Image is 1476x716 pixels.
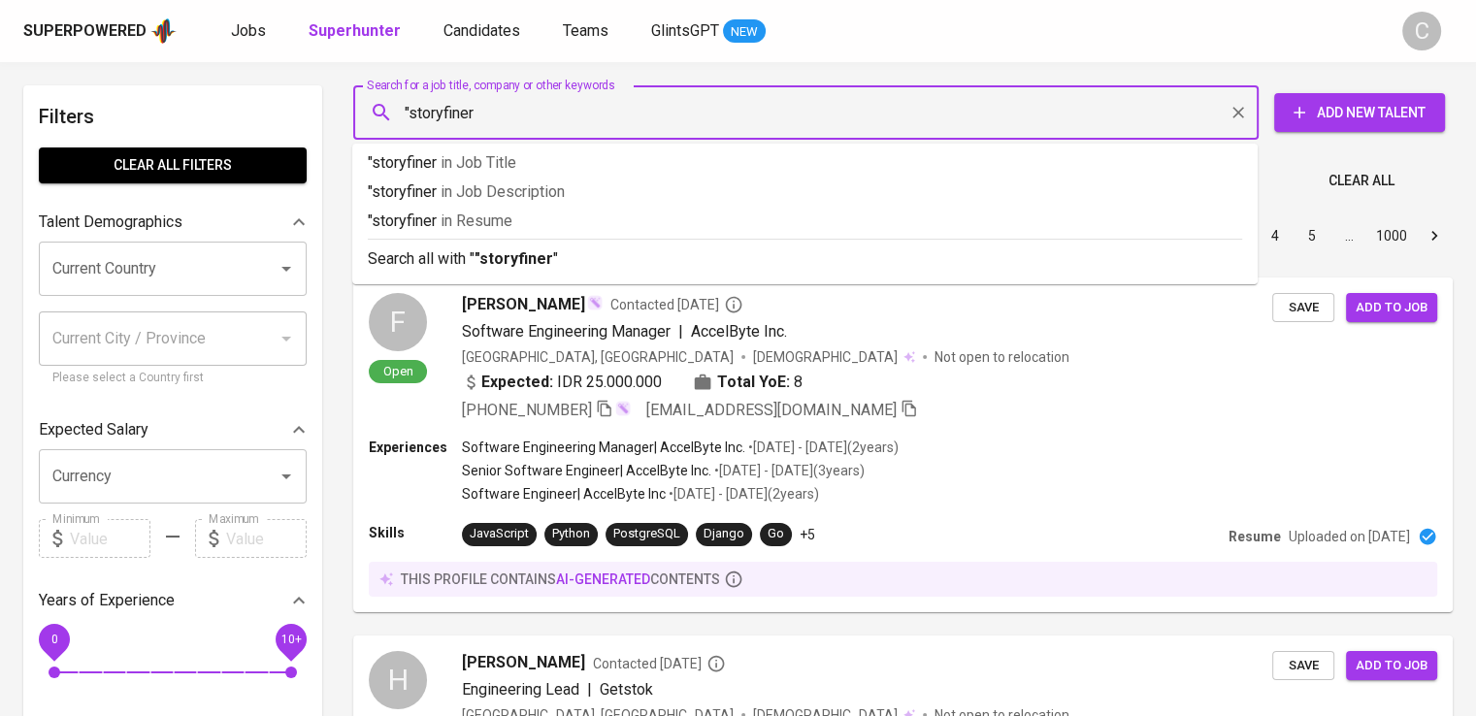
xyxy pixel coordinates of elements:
[369,438,462,457] p: Experiences
[593,654,726,673] span: Contacted [DATE]
[280,633,301,646] span: 10+
[556,571,650,587] span: AI-generated
[587,678,592,701] span: |
[39,581,307,620] div: Years of Experience
[470,525,529,543] div: JavaScript
[1419,220,1450,251] button: Go to next page
[23,16,177,46] a: Superpoweredapp logo
[231,19,270,44] a: Jobs
[1346,293,1437,323] button: Add to job
[1229,527,1281,546] p: Resume
[273,463,300,490] button: Open
[39,418,148,441] p: Expected Salary
[1402,12,1441,50] div: C
[52,369,293,388] p: Please select a Country first
[50,633,57,646] span: 0
[678,320,683,343] span: |
[1289,527,1410,546] p: Uploaded on [DATE]
[646,401,897,419] span: [EMAIL_ADDRESS][DOMAIN_NAME]
[935,347,1069,367] p: Not open to relocation
[369,523,462,542] p: Skills
[1260,220,1291,251] button: Go to page 4
[462,461,711,480] p: Senior Software Engineer | AccelByte Inc.
[39,589,175,612] p: Years of Experience
[1225,99,1252,126] button: Clear
[475,249,553,268] b: "storyfiner
[723,22,766,42] span: NEW
[1356,297,1427,319] span: Add to job
[768,525,784,543] div: Go
[610,295,743,314] span: Contacted [DATE]
[651,21,719,40] span: GlintsGPT
[462,438,745,457] p: Software Engineering Manager | AccelByte Inc.
[443,19,524,44] a: Candidates
[462,680,579,699] span: Engineering Lead
[615,401,631,416] img: magic_wand.svg
[23,20,147,43] div: Superpowered
[368,210,1242,233] p: "storyfiner
[651,19,766,44] a: GlintsGPT NEW
[226,519,307,558] input: Value
[704,525,744,543] div: Django
[54,153,291,178] span: Clear All filters
[563,21,608,40] span: Teams
[368,247,1242,271] p: Search all with " "
[794,371,803,394] span: 8
[587,295,603,310] img: magic_wand.svg
[1282,655,1325,677] span: Save
[39,410,307,449] div: Expected Salary
[552,525,590,543] div: Python
[39,147,307,183] button: Clear All filters
[376,363,421,379] span: Open
[1274,93,1445,132] button: Add New Talent
[481,371,553,394] b: Expected:
[368,180,1242,204] p: "storyfiner
[1290,101,1429,125] span: Add New Talent
[462,371,662,394] div: IDR 25.000.000
[441,182,565,201] span: in Job Description
[368,151,1242,175] p: "storyfiner
[462,401,592,419] span: [PHONE_NUMBER]
[1282,297,1325,319] span: Save
[563,19,612,44] a: Teams
[1370,220,1413,251] button: Go to page 1000
[462,651,585,674] span: [PERSON_NAME]
[441,212,512,230] span: in Resume
[706,654,726,673] svg: By Batam recruiter
[1328,169,1394,193] span: Clear All
[462,322,671,341] span: Software Engineering Manager
[39,101,307,132] h6: Filters
[1272,293,1334,323] button: Save
[1109,220,1453,251] nav: pagination navigation
[39,211,182,234] p: Talent Demographics
[462,347,734,367] div: [GEOGRAPHIC_DATA], [GEOGRAPHIC_DATA]
[724,295,743,314] svg: By Batam recruiter
[613,525,680,543] div: PostgreSQL
[1333,226,1364,245] div: …
[1321,163,1402,199] button: Clear All
[717,371,790,394] b: Total YoE:
[369,293,427,351] div: F
[800,525,815,544] p: +5
[462,293,585,316] span: [PERSON_NAME]
[462,484,666,504] p: Software Engineer | AccelByte Inc
[1272,651,1334,681] button: Save
[401,570,720,589] p: this profile contains contents
[369,651,427,709] div: H
[273,255,300,282] button: Open
[70,519,150,558] input: Value
[600,680,653,699] span: Getstok
[309,21,401,40] b: Superhunter
[1356,655,1427,677] span: Add to job
[1346,651,1437,681] button: Add to job
[150,16,177,46] img: app logo
[753,347,901,367] span: [DEMOGRAPHIC_DATA]
[443,21,520,40] span: Candidates
[711,461,865,480] p: • [DATE] - [DATE] ( 3 years )
[441,153,516,172] span: in Job Title
[231,21,266,40] span: Jobs
[666,484,819,504] p: • [DATE] - [DATE] ( 2 years )
[1296,220,1328,251] button: Go to page 5
[745,438,899,457] p: • [DATE] - [DATE] ( 2 years )
[353,277,1453,612] a: FOpen[PERSON_NAME]Contacted [DATE]Software Engineering Manager|AccelByte Inc.[GEOGRAPHIC_DATA], [...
